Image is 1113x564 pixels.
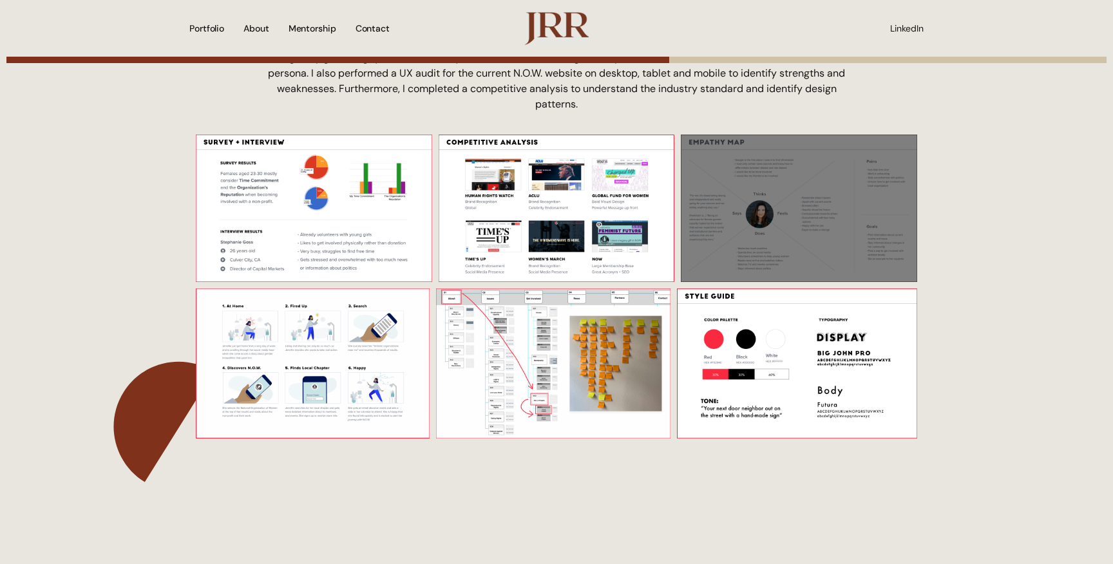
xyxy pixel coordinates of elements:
img: logo [524,12,589,44]
a: About [243,6,269,50]
a: Mentorship [289,6,336,50]
a: Portfolio [189,6,224,50]
p: I began by gathering quantitative and qualitative research through surveys and 1-1 interviews to ... [260,50,853,112]
a: LinkedIn [890,23,924,33]
nav: Menu [189,6,483,50]
a: Contact [356,6,390,50]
